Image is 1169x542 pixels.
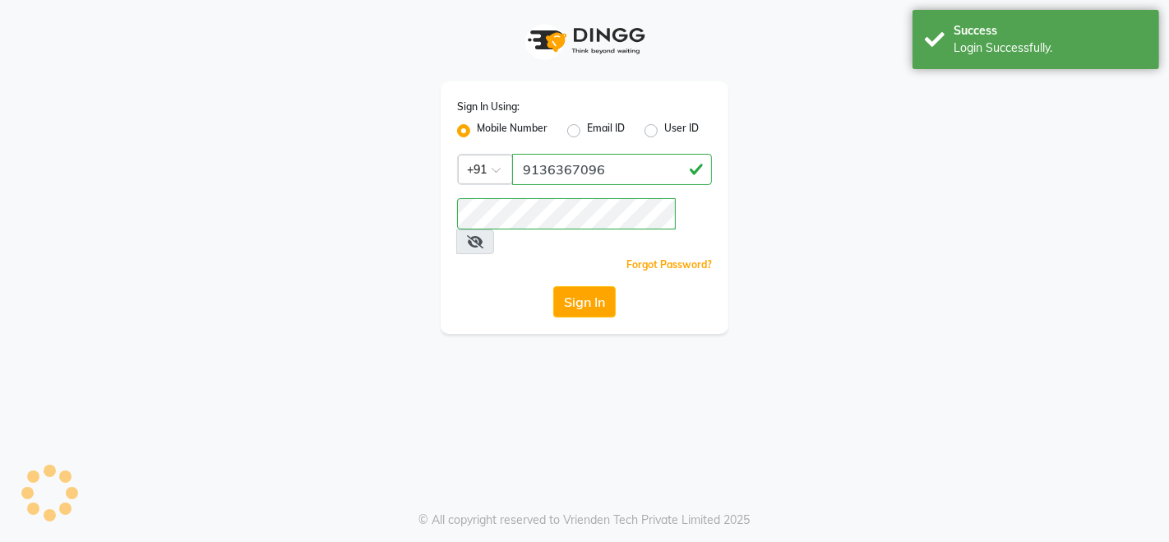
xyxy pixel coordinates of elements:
[954,39,1147,57] div: Login Successfully.
[512,154,712,185] input: Username
[626,258,712,271] a: Forgot Password?
[553,286,616,317] button: Sign In
[457,198,676,229] input: Username
[954,22,1147,39] div: Success
[519,16,650,65] img: logo1.svg
[664,121,699,141] label: User ID
[457,100,520,114] label: Sign In Using:
[587,121,625,141] label: Email ID
[477,121,548,141] label: Mobile Number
